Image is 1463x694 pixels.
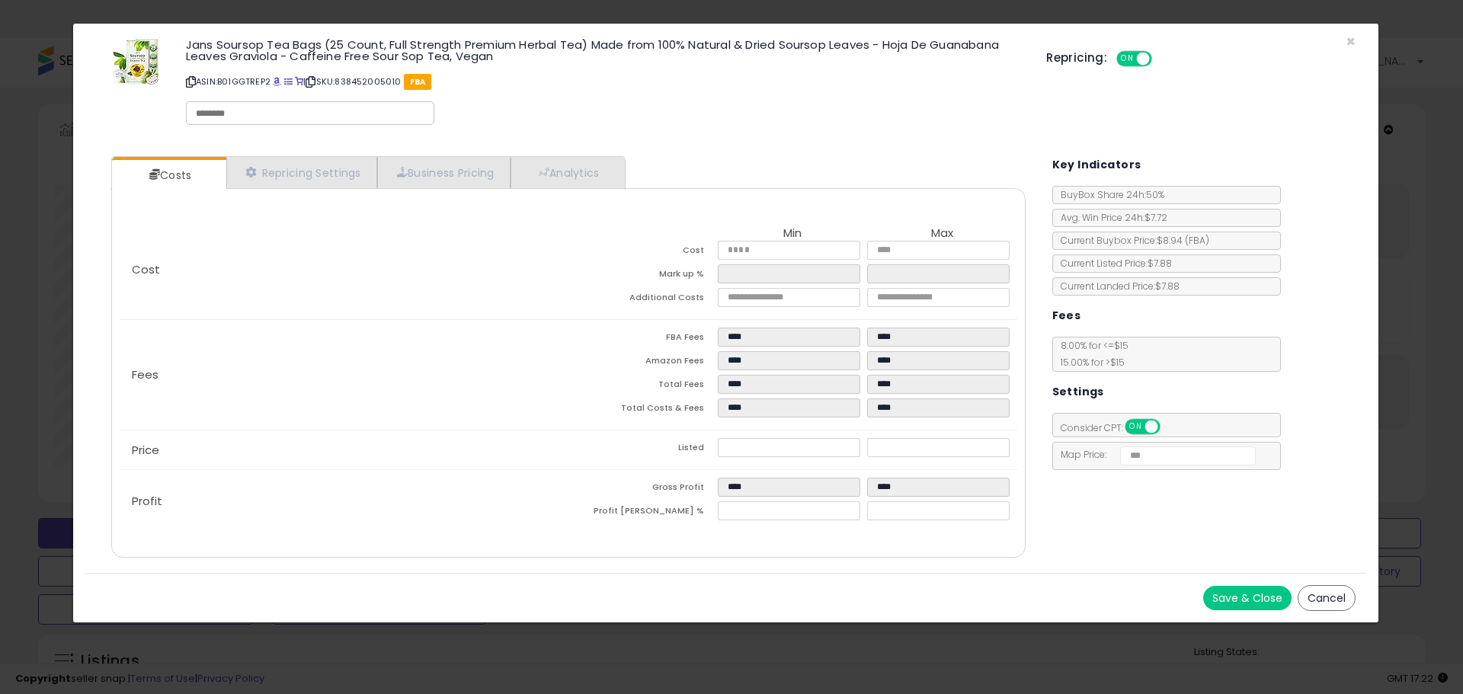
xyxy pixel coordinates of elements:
td: Cost [568,241,718,264]
span: 8.00 % for <= $15 [1053,339,1128,369]
p: Fees [120,369,568,381]
span: Avg. Win Price 24h: $7.72 [1053,211,1167,224]
button: Save & Close [1203,586,1292,610]
span: Map Price: [1053,448,1257,461]
span: × [1346,30,1356,53]
h5: Key Indicators [1052,155,1141,174]
th: Max [867,227,1016,241]
p: Cost [120,264,568,276]
a: BuyBox page [273,75,281,88]
span: OFF [1157,421,1182,433]
td: Mark up % [568,264,718,288]
span: 15.00 % for > $15 [1053,356,1125,369]
h5: Repricing: [1046,52,1107,64]
td: Amazon Fees [568,351,718,375]
td: Profit [PERSON_NAME] % [568,501,718,525]
td: FBA Fees [568,328,718,351]
td: Listed [568,438,718,462]
span: ON [1118,53,1137,66]
span: ( FBA ) [1185,234,1209,247]
td: Total Costs & Fees [568,398,718,422]
span: Current Buybox Price: [1053,234,1209,247]
img: 51GFBp1HWzL._SL60_.jpg [113,39,158,85]
span: BuyBox Share 24h: 50% [1053,188,1164,201]
span: Consider CPT: [1053,421,1180,434]
td: Total Fees [568,375,718,398]
a: Costs [112,160,225,190]
a: Your listing only [295,75,303,88]
a: Business Pricing [377,157,511,188]
span: Current Landed Price: $7.88 [1053,280,1180,293]
p: Price [120,444,568,456]
h3: Jans Soursop Tea Bags (25 Count, Full Strength Premium Herbal Tea) Made from 100% Natural & Dried... [186,39,1023,62]
a: All offer listings [284,75,293,88]
button: Cancel [1298,585,1356,611]
th: Min [718,227,867,241]
a: Analytics [511,157,623,188]
td: Gross Profit [568,478,718,501]
p: Profit [120,495,568,507]
span: FBA [404,74,432,90]
span: OFF [1150,53,1174,66]
h5: Settings [1052,382,1104,401]
span: Current Listed Price: $7.88 [1053,257,1172,270]
a: Repricing Settings [226,157,377,188]
p: ASIN: B01GGTREP2 | SKU: 838452005010 [186,69,1023,94]
span: $8.94 [1157,234,1209,247]
h5: Fees [1052,306,1081,325]
span: ON [1126,421,1145,433]
td: Additional Costs [568,288,718,312]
